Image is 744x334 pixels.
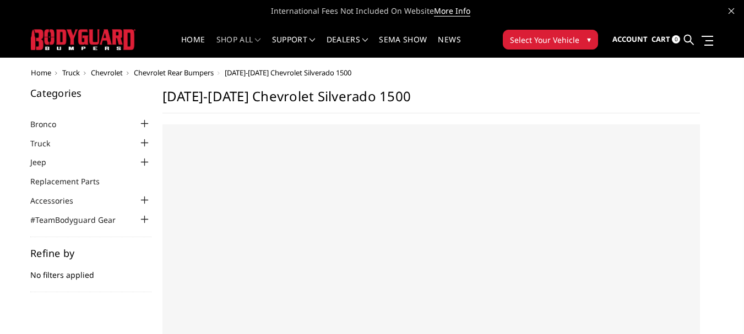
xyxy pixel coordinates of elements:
[134,68,214,78] a: Chevrolet Rear Bumpers
[225,68,351,78] span: [DATE]-[DATE] Chevrolet Silverado 1500
[30,156,60,168] a: Jeep
[30,214,129,226] a: #TeamBodyguard Gear
[216,36,261,57] a: shop all
[162,88,700,113] h1: [DATE]-[DATE] Chevrolet Silverado 1500
[510,34,579,46] span: Select Your Vehicle
[30,248,151,258] h5: Refine by
[62,68,80,78] a: Truck
[30,248,151,292] div: No filters applied
[30,176,113,187] a: Replacement Parts
[31,29,135,50] img: BODYGUARD BUMPERS
[612,34,648,44] span: Account
[438,36,460,57] a: News
[651,25,680,54] a: Cart 0
[434,6,470,17] a: More Info
[651,34,670,44] span: Cart
[30,118,70,130] a: Bronco
[672,35,680,43] span: 0
[272,36,316,57] a: Support
[587,34,591,45] span: ▾
[30,88,151,98] h5: Categories
[181,36,205,57] a: Home
[503,30,598,50] button: Select Your Vehicle
[327,36,368,57] a: Dealers
[30,195,87,206] a: Accessories
[612,25,648,54] a: Account
[379,36,427,57] a: SEMA Show
[30,138,64,149] a: Truck
[91,68,123,78] a: Chevrolet
[31,68,51,78] a: Home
